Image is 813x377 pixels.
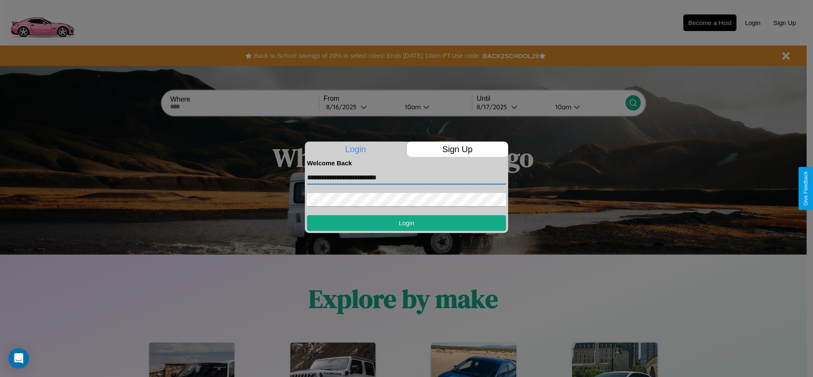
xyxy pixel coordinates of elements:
h4: Welcome Back [307,159,506,167]
button: Login [307,215,506,231]
p: Login [305,142,406,157]
div: Give Feedback [803,171,809,206]
div: Open Intercom Messenger [9,348,29,368]
p: Sign Up [407,142,509,157]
